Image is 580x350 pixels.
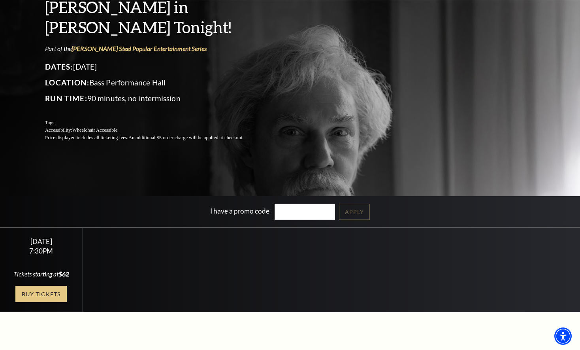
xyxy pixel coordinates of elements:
[45,92,262,105] p: 90 minutes, no intermission
[45,119,262,127] p: Tags:
[45,76,262,89] p: Bass Performance Hall
[72,127,117,133] span: Wheelchair Accessible
[9,248,73,254] div: 7:30PM
[72,45,207,52] a: Irwin Steel Popular Entertainment Series - open in a new tab
[15,286,67,302] a: Buy Tickets
[554,327,572,345] div: Accessibility Menu
[45,44,262,53] p: Part of the
[9,237,73,246] div: [DATE]
[45,127,262,134] p: Accessibility:
[9,270,73,278] div: Tickets starting at
[45,134,262,142] p: Price displayed includes all ticketing fees.
[45,62,73,71] span: Dates:
[45,78,89,87] span: Location:
[45,61,262,73] p: [DATE]
[128,135,243,140] span: An additional $5 order charge will be applied at checkout.
[210,207,269,215] label: I have a promo code
[45,94,87,103] span: Run Time:
[58,270,69,278] span: $62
